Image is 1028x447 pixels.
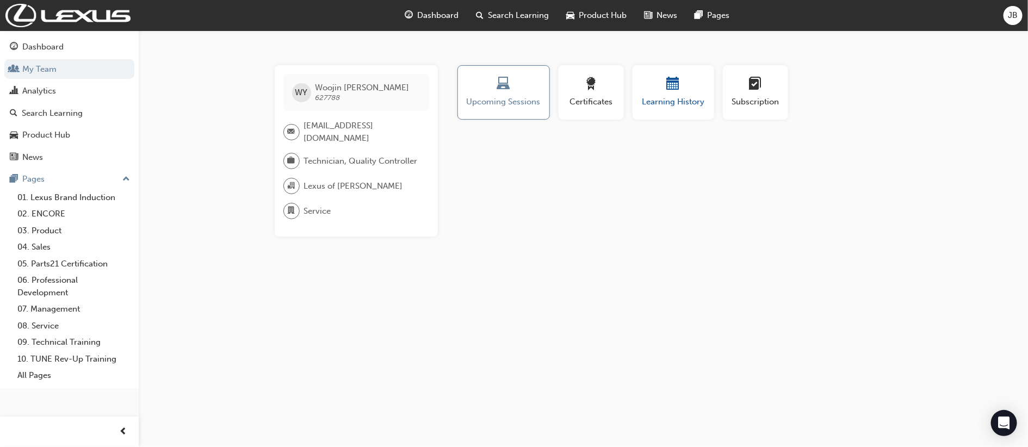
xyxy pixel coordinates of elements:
button: Subscription [723,65,788,120]
button: Upcoming Sessions [457,65,550,120]
span: Lexus of [PERSON_NAME] [304,180,403,193]
a: 10. TUNE Rev-Up Training [13,351,134,368]
button: Pages [4,169,134,189]
a: 05. Parts21 Certification [13,256,134,272]
span: chart-icon [10,86,18,96]
span: email-icon [288,125,295,139]
img: Trak [5,4,131,27]
button: Learning History [633,65,714,120]
span: news-icon [644,9,652,22]
span: learningplan-icon [749,77,762,92]
span: Service [304,205,331,218]
span: car-icon [566,9,574,22]
div: Search Learning [22,107,83,120]
span: Pages [707,9,729,22]
span: guage-icon [10,42,18,52]
a: search-iconSearch Learning [467,4,558,27]
button: JB [1004,6,1023,25]
span: guage-icon [405,9,413,22]
span: Product Hub [579,9,627,22]
span: organisation-icon [288,179,295,193]
span: WY [295,86,308,99]
div: News [22,151,43,164]
a: 04. Sales [13,239,134,256]
span: Woojin [PERSON_NAME] [315,83,410,92]
a: car-iconProduct Hub [558,4,635,27]
a: Dashboard [4,37,134,57]
span: Dashboard [417,9,459,22]
a: 02. ENCORE [13,206,134,222]
a: Product Hub [4,125,134,145]
span: briefcase-icon [288,154,295,168]
div: Product Hub [22,129,70,141]
span: Search Learning [488,9,549,22]
span: department-icon [288,204,295,218]
a: Analytics [4,81,134,101]
span: pages-icon [695,9,703,22]
span: prev-icon [120,425,128,439]
span: award-icon [585,77,598,92]
a: News [4,147,134,167]
span: laptop-icon [497,77,510,92]
a: Search Learning [4,103,134,123]
button: Certificates [559,65,624,120]
div: Pages [22,173,45,185]
span: [EMAIL_ADDRESS][DOMAIN_NAME] [304,120,420,144]
span: search-icon [10,109,17,119]
div: Analytics [22,85,56,97]
div: Open Intercom Messenger [991,410,1017,436]
span: Certificates [567,96,616,108]
span: people-icon [10,65,18,74]
span: Upcoming Sessions [466,96,541,108]
a: 03. Product [13,222,134,239]
span: pages-icon [10,175,18,184]
span: up-icon [122,172,130,187]
a: My Team [4,59,134,79]
span: 627788 [315,93,340,102]
div: Dashboard [22,41,64,53]
a: 01. Lexus Brand Induction [13,189,134,206]
a: pages-iconPages [686,4,738,27]
a: 06. Professional Development [13,272,134,301]
a: 07. Management [13,301,134,318]
a: All Pages [13,367,134,384]
span: Learning History [641,96,706,108]
span: JB [1008,9,1018,22]
a: news-iconNews [635,4,686,27]
span: car-icon [10,131,18,140]
a: 08. Service [13,318,134,334]
span: calendar-icon [667,77,680,92]
span: Subscription [731,96,780,108]
span: search-icon [476,9,484,22]
span: News [657,9,677,22]
a: guage-iconDashboard [396,4,467,27]
span: Technician, Quality Controller [304,155,418,167]
a: 09. Technical Training [13,334,134,351]
button: DashboardMy TeamAnalyticsSearch LearningProduct HubNews [4,35,134,169]
span: news-icon [10,153,18,163]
